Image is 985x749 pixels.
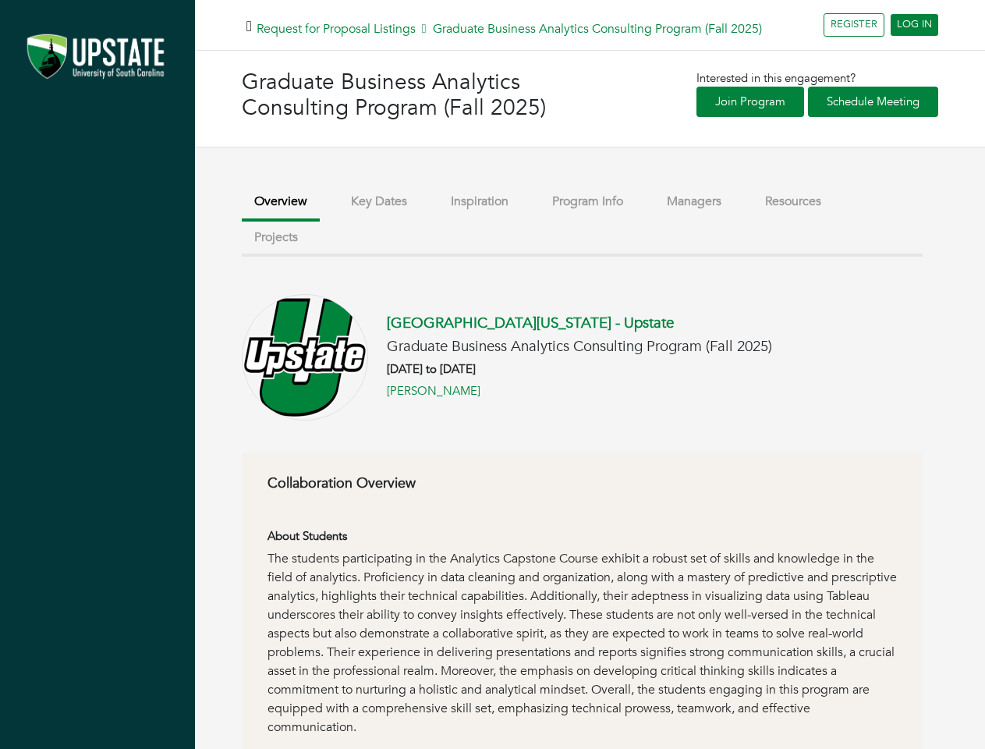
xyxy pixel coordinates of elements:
[696,69,938,87] p: Interested in this engagement?
[387,338,772,356] h5: Graduate Business Analytics Consulting Program (Fall 2025)
[242,221,310,254] button: Projects
[753,185,834,218] button: Resources
[654,185,734,218] button: Managers
[242,294,368,421] img: USC_Upstate_Spartans_logo.svg.png
[438,185,521,218] button: Inspiration
[387,313,674,333] a: [GEOGRAPHIC_DATA][US_STATE] - Upstate
[891,14,938,36] a: LOG IN
[808,87,938,117] a: Schedule Meeting
[242,69,590,122] h3: Graduate Business Analytics Consulting Program (Fall 2025)
[387,362,772,376] h6: [DATE] to [DATE]
[242,185,320,222] button: Overview
[540,185,636,218] button: Program Info
[257,20,416,37] a: Request for Proposal Listings
[387,382,480,400] a: [PERSON_NAME]
[268,549,897,737] div: The students participating in the Analytics Capstone Course exhibit a robust set of skills and kn...
[824,13,884,37] a: REGISTER
[268,475,897,492] h6: Collaboration Overview
[257,22,762,37] h5: Graduate Business Analytics Consulting Program (Fall 2025)
[16,27,179,88] img: Screenshot%202024-05-21%20at%2011.01.47%E2%80%AFAM.png
[696,87,804,117] a: Join Program
[338,185,420,218] button: Key Dates
[268,529,897,543] h6: About Students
